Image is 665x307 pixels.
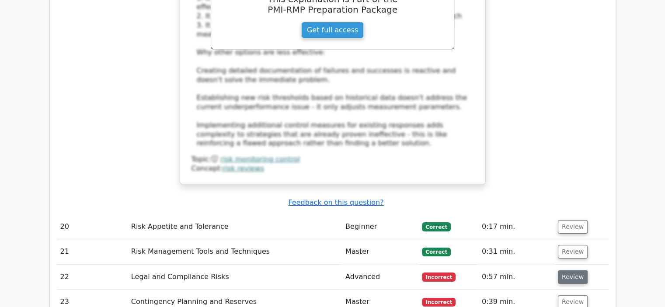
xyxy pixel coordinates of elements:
[128,239,342,264] td: Risk Management Tools and Techniques
[558,270,588,284] button: Review
[301,22,364,38] a: Get full access
[128,214,342,239] td: Risk Appetite and Tolerance
[422,298,456,307] span: Incorrect
[478,265,554,290] td: 0:57 min.
[478,239,554,264] td: 0:31 min.
[128,265,342,290] td: Legal and Compliance Risks
[342,265,418,290] td: Advanced
[288,198,383,207] a: Feedback on this question?
[220,155,300,163] a: risk monitoring control
[422,222,450,231] span: Correct
[478,214,554,239] td: 0:17 min.
[422,273,456,281] span: Incorrect
[422,248,450,256] span: Correct
[57,214,128,239] td: 20
[342,214,418,239] td: Beginner
[57,239,128,264] td: 21
[57,265,128,290] td: 22
[191,155,474,164] div: Topic:
[342,239,418,264] td: Master
[558,245,588,259] button: Review
[191,164,474,173] div: Concept:
[558,220,588,234] button: Review
[223,164,264,172] a: risk reviews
